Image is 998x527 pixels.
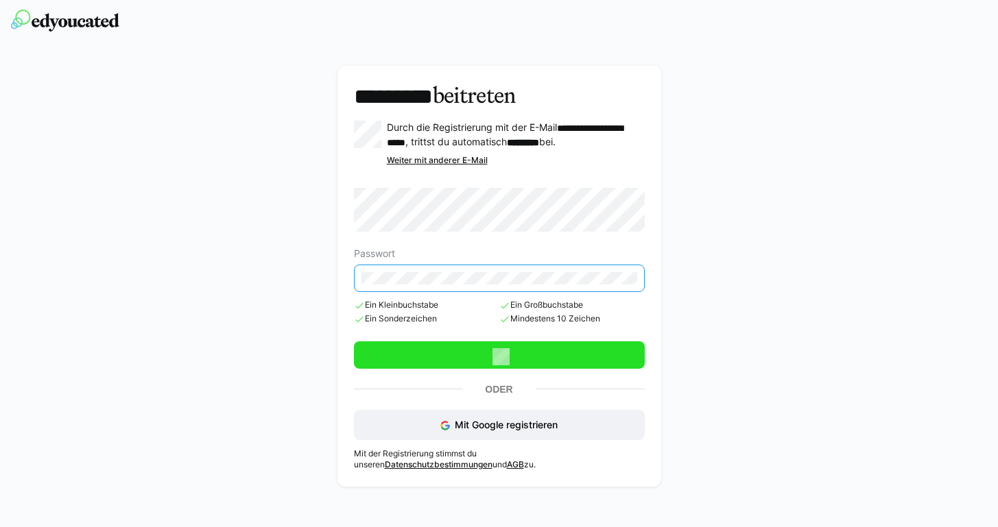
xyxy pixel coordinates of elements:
[354,410,645,440] button: Mit Google registrieren
[463,380,536,399] p: Oder
[387,121,645,149] p: Durch die Registrierung mit der E-Mail , trittst du automatisch bei.
[499,300,645,311] span: Ein Großbuchstabe
[354,248,395,259] span: Passwort
[354,82,645,110] h3: beitreten
[11,10,119,32] img: edyoucated
[354,448,645,470] p: Mit der Registrierung stimmst du unseren und zu.
[354,300,499,311] span: Ein Kleinbuchstabe
[385,459,492,469] a: Datenschutzbestimmungen
[354,314,499,325] span: Ein Sonderzeichen
[387,155,645,166] div: Weiter mit anderer E-Mail
[499,314,645,325] span: Mindestens 10 Zeichen
[507,459,524,469] a: AGB
[455,419,558,430] span: Mit Google registrieren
